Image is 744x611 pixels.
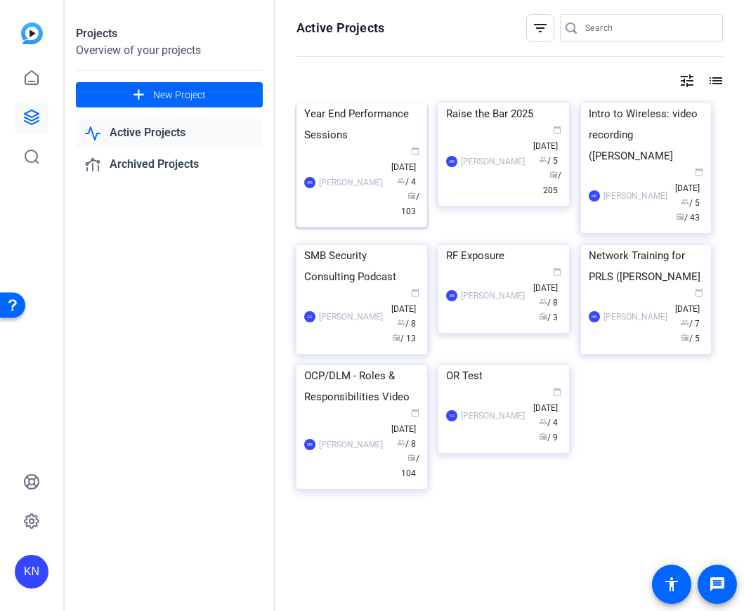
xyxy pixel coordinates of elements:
div: KR [446,410,457,421]
span: / 5 [681,334,700,343]
mat-icon: tune [679,72,696,89]
mat-icon: accessibility [663,576,680,593]
a: Active Projects [76,119,263,147]
span: radio [676,212,684,221]
img: blue-gradient.svg [21,22,43,44]
span: / 4 [539,418,558,428]
span: radio [681,333,689,341]
div: Overview of your projects [76,42,263,59]
span: calendar_today [553,126,561,134]
div: MB [304,439,315,450]
span: radio [392,333,400,341]
div: [PERSON_NAME] [461,289,525,303]
span: / 5 [539,156,558,166]
span: calendar_today [411,147,419,155]
span: radio [539,312,547,320]
span: [DATE] [533,268,561,293]
span: / 8 [397,439,416,449]
div: [PERSON_NAME] [603,189,667,203]
div: [PERSON_NAME] [461,409,525,423]
div: [PERSON_NAME] [319,176,383,190]
div: MB [589,190,600,202]
div: Network Training for PRLS ([PERSON_NAME] [589,245,704,287]
div: AG [304,311,315,322]
mat-icon: message [709,576,726,593]
span: / 43 [676,213,700,223]
span: calendar_today [411,409,419,417]
a: Archived Projects [76,150,263,179]
span: radio [407,191,416,199]
div: SMB Security Consulting Podcast [304,245,419,287]
h1: Active Projects [296,20,384,37]
div: MB [304,177,315,188]
span: group [539,417,547,426]
span: group [681,318,689,327]
span: / 7 [681,319,700,329]
span: radio [549,170,558,178]
div: Intro to Wireless: video recording ([PERSON_NAME] [589,103,704,166]
mat-icon: list [706,72,723,89]
div: [PERSON_NAME] [319,438,383,452]
span: group [681,197,689,206]
div: KN [15,555,48,589]
span: calendar_today [553,388,561,396]
span: group [397,176,405,185]
span: [DATE] [675,289,703,314]
div: MB [589,311,600,322]
span: calendar_today [695,168,703,176]
span: radio [407,453,416,461]
div: OCP/DLM - Roles & Responsibilities Video [304,365,419,407]
div: Raise the Bar 2025 [446,103,561,124]
span: / 8 [539,298,558,308]
span: / 5 [681,198,700,208]
span: group [539,297,547,305]
input: Search [585,20,712,37]
div: [PERSON_NAME] [319,310,383,324]
div: MB [446,290,457,301]
span: group [397,318,405,327]
mat-icon: filter_list [532,20,549,37]
span: / 104 [401,454,419,478]
span: / 3 [539,313,558,322]
span: New Project [153,88,206,103]
span: calendar_today [695,289,703,297]
div: [PERSON_NAME] [603,310,667,324]
span: / 205 [543,171,561,195]
span: / 103 [401,192,419,216]
span: / 4 [397,177,416,187]
div: [PERSON_NAME] [461,155,525,169]
div: Projects [76,25,263,42]
span: calendar_today [411,289,419,297]
span: / 8 [397,319,416,329]
button: New Project [76,82,263,107]
div: RF Exposure [446,245,561,266]
span: [DATE] [391,289,419,314]
mat-icon: add [130,86,148,104]
span: / 9 [539,433,558,442]
span: group [539,155,547,164]
div: Year End Performance Sessions [304,103,419,145]
span: / 13 [392,334,416,343]
div: OR Test [446,365,561,386]
span: calendar_today [553,268,561,276]
span: group [397,438,405,447]
span: radio [539,432,547,440]
div: MB [446,156,457,167]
